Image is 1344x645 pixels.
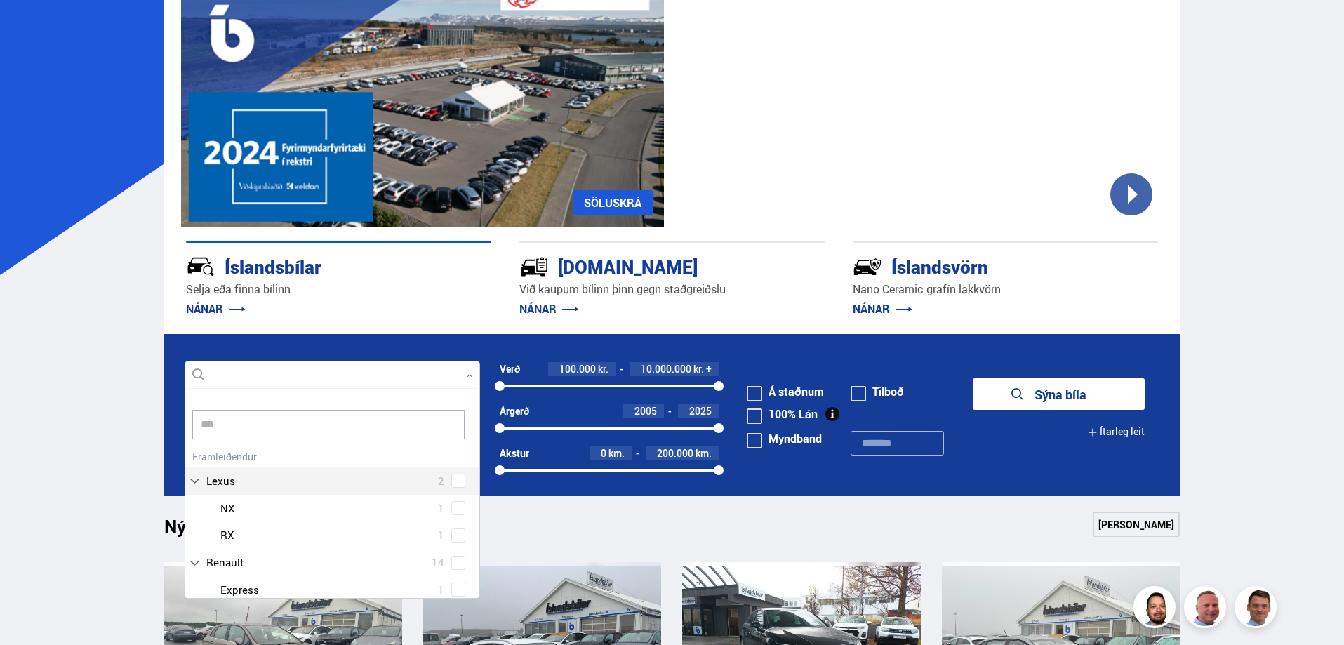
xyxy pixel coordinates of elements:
[747,408,818,420] label: 100% Lán
[851,386,904,397] label: Tilboð
[706,364,712,375] span: +
[11,6,53,48] button: Opna LiveChat spjallviðmót
[747,433,822,444] label: Myndband
[853,281,1158,298] p: Nano Ceramic grafín lakkvörn
[641,362,691,375] span: 10.000.000
[747,386,824,397] label: Á staðnum
[601,446,606,460] span: 0
[1237,588,1279,630] img: FbJEzSuNWCJXmdc-.webp
[519,252,549,281] img: tr5P-W3DuiFaO7aO.svg
[608,448,625,459] span: km.
[206,552,244,573] span: Renault
[206,471,235,491] span: Lexus
[853,301,912,317] a: NÁNAR
[657,446,693,460] span: 200.000
[500,406,529,417] div: Árgerð
[164,516,277,545] h1: Nýtt á skrá
[1136,588,1178,630] img: nhp88E3Fdnt1Opn2.png
[186,301,246,317] a: NÁNAR
[186,281,491,298] p: Selja eða finna bílinn
[573,190,653,215] a: SÖLUSKRÁ
[853,252,882,281] img: -Svtn6bYgwAsiwNX.svg
[1093,512,1180,537] a: [PERSON_NAME]
[696,448,712,459] span: km.
[693,364,704,375] span: kr.
[438,580,444,600] span: 1
[1186,588,1228,630] img: siFngHWaQ9KaOqBr.png
[1088,416,1145,448] button: Ítarleg leit
[853,253,1108,278] div: Íslandsvörn
[973,378,1145,410] button: Sýna bíla
[559,362,596,375] span: 100.000
[186,252,215,281] img: JRvxyua_JYH6wB4c.svg
[186,253,441,278] div: Íslandsbílar
[432,552,444,573] span: 14
[634,404,657,418] span: 2005
[438,498,444,519] span: 1
[519,253,775,278] div: [DOMAIN_NAME]
[689,404,712,418] span: 2025
[500,364,520,375] div: Verð
[519,281,825,298] p: Við kaupum bílinn þinn gegn staðgreiðslu
[519,301,579,317] a: NÁNAR
[500,448,529,459] div: Akstur
[598,364,608,375] span: kr.
[438,471,444,491] span: 2
[438,525,444,545] span: 1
